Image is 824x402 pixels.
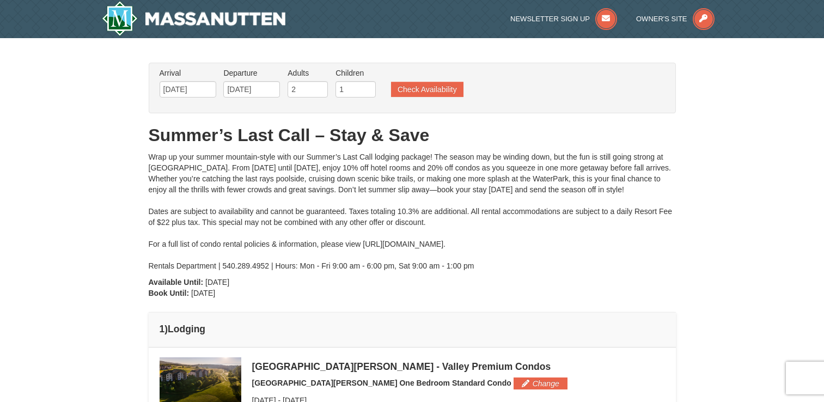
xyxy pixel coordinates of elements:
label: Departure [223,68,280,78]
strong: Available Until: [149,278,204,287]
span: ) [164,324,168,334]
span: [GEOGRAPHIC_DATA][PERSON_NAME] One Bedroom Standard Condo [252,379,511,387]
a: Newsletter Sign Up [510,15,617,23]
h1: Summer’s Last Call – Stay & Save [149,124,676,146]
span: Newsletter Sign Up [510,15,590,23]
span: [DATE] [191,289,215,297]
label: Adults [288,68,328,78]
img: 19219041-4-ec11c166.jpg [160,357,241,402]
h4: 1 Lodging [160,324,665,334]
label: Children [335,68,376,78]
a: Massanutten Resort [102,1,286,36]
img: Massanutten Resort Logo [102,1,286,36]
button: Check Availability [391,82,463,97]
label: Arrival [160,68,216,78]
button: Change [514,377,567,389]
a: Owner's Site [636,15,715,23]
div: Wrap up your summer mountain-style with our Summer’s Last Call lodging package! The season may be... [149,151,676,271]
span: [DATE] [205,278,229,287]
span: Owner's Site [636,15,687,23]
div: [GEOGRAPHIC_DATA][PERSON_NAME] - Valley Premium Condos [252,361,665,372]
strong: Book Until: [149,289,190,297]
